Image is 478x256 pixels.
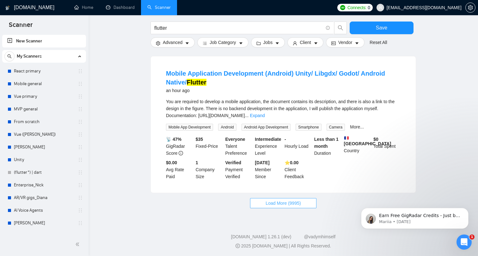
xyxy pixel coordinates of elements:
[326,37,365,47] button: idcardVendorcaret-down
[166,87,401,94] div: an hour ago
[287,37,323,47] button: userClientcaret-down
[194,159,224,180] div: Company Size
[350,124,364,129] a: More...
[340,5,345,10] img: upwork-logo.png
[14,78,74,90] a: Mobile general
[5,3,10,13] img: logo
[373,137,378,142] b: $ 0
[242,124,291,131] span: Android App Development
[150,37,195,47] button: settingAdvancedcaret-down
[166,70,385,86] a: Mobile Application Development (Android) Unity/ Libgdx/ Godot/ Android Native/Flutter
[166,99,395,118] span: You are required to develop a mobile application, the document contains its description, and ther...
[465,5,475,10] a: setting
[14,141,74,153] a: [PERSON_NAME]
[254,136,283,157] div: Experience Level
[313,136,343,157] div: Duration
[338,39,352,46] span: Vendor
[14,103,74,116] a: MVP general
[331,41,336,46] span: idcard
[334,22,347,34] button: search
[372,136,402,157] div: Total Spent
[14,166,74,179] a: (flutter*) | dart
[263,39,273,46] span: Jobs
[78,221,83,226] span: holder
[293,41,297,46] span: user
[210,39,236,46] span: Job Category
[14,217,74,229] a: [PERSON_NAME]
[2,35,86,47] li: New Scanner
[296,124,321,131] span: Smartphone
[78,119,83,124] span: holder
[304,234,335,239] a: @vadymhimself
[255,137,281,142] b: Intermediate
[376,24,387,32] span: Save
[14,153,74,166] a: Unity
[14,116,74,128] a: From scratch
[239,41,243,46] span: caret-down
[197,37,248,47] button: barsJob Categorycaret-down
[78,195,83,200] span: holder
[154,24,323,32] input: Search Freelance Jobs...
[194,136,224,157] div: Fixed-Price
[283,159,313,180] div: Client Feedback
[344,136,349,140] img: 🇫🇷
[236,244,240,248] span: copyright
[78,145,83,150] span: holder
[166,124,213,131] span: Mobile App Development
[185,41,189,46] span: caret-down
[300,39,311,46] span: Client
[75,241,82,247] span: double-left
[469,234,475,240] span: 1
[196,160,198,165] b: 1
[28,24,109,30] p: Message from Mariia, sent 4w ago
[256,41,261,46] span: folder
[285,160,298,165] b: ⭐️ 0.00
[166,160,177,165] b: $0.00
[334,25,346,31] span: search
[255,160,269,165] b: [DATE]
[254,159,283,180] div: Member Since
[4,51,15,61] button: search
[283,136,313,157] div: Hourly Load
[14,204,74,217] a: AI Voice Agents
[326,26,330,30] span: info-circle
[327,124,345,131] span: Camera
[166,98,401,119] div: You are required to develop a mobile application, the document contains its description, and ther...
[147,5,171,10] a: searchScanner
[225,137,245,142] b: Everyone
[224,159,254,180] div: Payment Verified
[78,94,83,99] span: holder
[28,18,109,174] span: Earn Free GigRadar Credits - Just by Sharing Your Story! 💬 Want more credits for sending proposal...
[231,234,291,239] a: [DOMAIN_NAME] 1.26.1 (dev)
[179,151,183,155] span: info-circle
[370,39,387,46] a: Reset All
[245,113,249,118] span: ...
[78,81,83,86] span: holder
[466,5,475,10] span: setting
[203,41,207,46] span: bars
[457,234,472,250] iframe: Intercom live chat
[7,35,81,47] a: New Scanner
[78,132,83,137] span: holder
[352,195,478,239] iframe: Intercom notifications message
[94,243,473,249] div: 2025 [DOMAIN_NAME] | All Rights Reserved.
[14,179,74,191] a: Enterprise_Nick
[165,136,194,157] div: GigRadar Score
[4,20,38,34] span: Scanner
[250,113,265,118] a: Expand
[5,54,14,59] span: search
[163,39,182,46] span: Advanced
[78,157,83,162] span: holder
[368,4,370,11] span: 0
[74,5,93,10] a: homeHome
[347,4,366,11] span: Connects:
[225,160,242,165] b: Verified
[156,41,160,46] span: setting
[218,124,236,131] span: Android
[187,79,206,86] mark: Flutter
[14,65,74,78] a: React primary
[350,22,414,34] button: Save
[14,229,74,242] a: ai built | lovable |
[165,159,194,180] div: Avg Rate Paid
